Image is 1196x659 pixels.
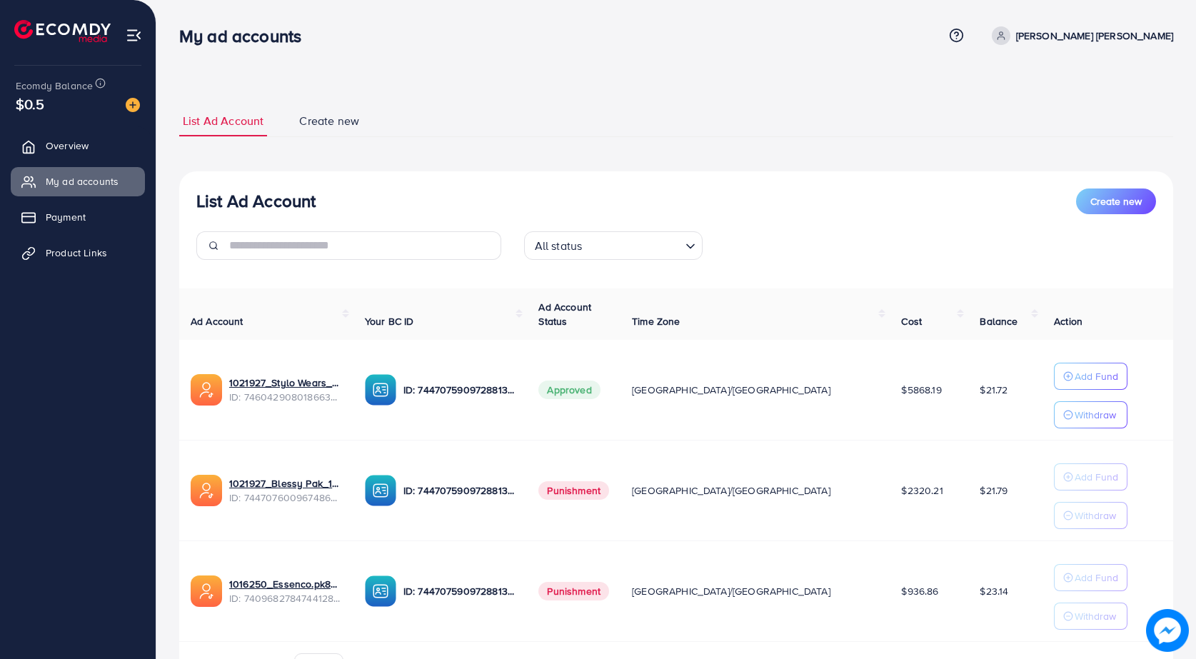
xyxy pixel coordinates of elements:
[1054,564,1127,591] button: Add Fund
[1054,363,1127,390] button: Add Fund
[1076,188,1156,214] button: Create new
[365,314,414,328] span: Your BC ID
[229,376,342,390] a: 1021927_Stylo Wears_1737016512530
[11,203,145,231] a: Payment
[532,236,586,256] span: All status
[191,374,222,406] img: ic-ads-acc.e4c84228.svg
[196,191,316,211] h3: List Ad Account
[403,482,516,499] p: ID: 7447075909728813072
[632,584,830,598] span: [GEOGRAPHIC_DATA]/[GEOGRAPHIC_DATA]
[16,79,93,93] span: Ecomdy Balance
[403,381,516,398] p: ID: 7447075909728813072
[191,475,222,506] img: ic-ads-acc.e4c84228.svg
[229,476,342,491] a: 1021927_Blessy Pak_1733907511812
[365,374,396,406] img: ic-ba-acc.ded83a64.svg
[403,583,516,600] p: ID: 7447075909728813072
[632,483,830,498] span: [GEOGRAPHIC_DATA]/[GEOGRAPHIC_DATA]
[229,390,342,404] span: ID: 7460429080186634241
[46,139,89,153] span: Overview
[1054,502,1127,529] button: Withdraw
[191,575,222,607] img: ic-ads-acc.e4c84228.svg
[986,26,1173,45] a: [PERSON_NAME] [PERSON_NAME]
[901,314,922,328] span: Cost
[299,113,359,129] span: Create new
[183,113,263,129] span: List Ad Account
[11,131,145,160] a: Overview
[1075,468,1118,486] p: Add Fund
[126,98,140,112] img: image
[229,591,342,605] span: ID: 7409682784744128513
[11,238,145,267] a: Product Links
[1054,463,1127,491] button: Add Fund
[980,584,1008,598] span: $23.14
[365,475,396,506] img: ic-ba-acc.ded83a64.svg
[1075,507,1116,524] p: Withdraw
[538,582,609,600] span: Punishment
[229,577,342,591] a: 1016250_Essenco.pk8_1725201216863
[901,584,938,598] span: $936.86
[980,383,1007,397] span: $21.72
[1075,569,1118,586] p: Add Fund
[1090,194,1142,208] span: Create new
[11,167,145,196] a: My ad accounts
[901,483,943,498] span: $2320.21
[538,381,600,399] span: Approved
[524,231,703,260] div: Search for option
[538,481,609,500] span: Punishment
[16,94,45,114] span: $0.5
[1075,406,1116,423] p: Withdraw
[538,300,591,328] span: Ad Account Status
[586,233,679,256] input: Search for option
[632,383,830,397] span: [GEOGRAPHIC_DATA]/[GEOGRAPHIC_DATA]
[229,376,342,405] div: <span class='underline'>1021927_Stylo Wears_1737016512530</span></br>7460429080186634241
[229,476,342,505] div: <span class='underline'>1021927_Blessy Pak_1733907511812</span></br>7447076009674866705
[229,491,342,505] span: ID: 7447076009674866705
[1146,609,1189,652] img: image
[980,483,1007,498] span: $21.79
[229,577,342,606] div: <span class='underline'>1016250_Essenco.pk8_1725201216863</span></br>7409682784744128513
[46,246,107,260] span: Product Links
[1016,27,1173,44] p: [PERSON_NAME] [PERSON_NAME]
[179,26,313,46] h3: My ad accounts
[126,27,142,44] img: menu
[980,314,1017,328] span: Balance
[1075,608,1116,625] p: Withdraw
[632,314,680,328] span: Time Zone
[14,20,111,42] img: logo
[1054,314,1082,328] span: Action
[46,174,119,188] span: My ad accounts
[1054,401,1127,428] button: Withdraw
[1054,603,1127,630] button: Withdraw
[46,210,86,224] span: Payment
[1075,368,1118,385] p: Add Fund
[365,575,396,607] img: ic-ba-acc.ded83a64.svg
[191,314,243,328] span: Ad Account
[901,383,941,397] span: $5868.19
